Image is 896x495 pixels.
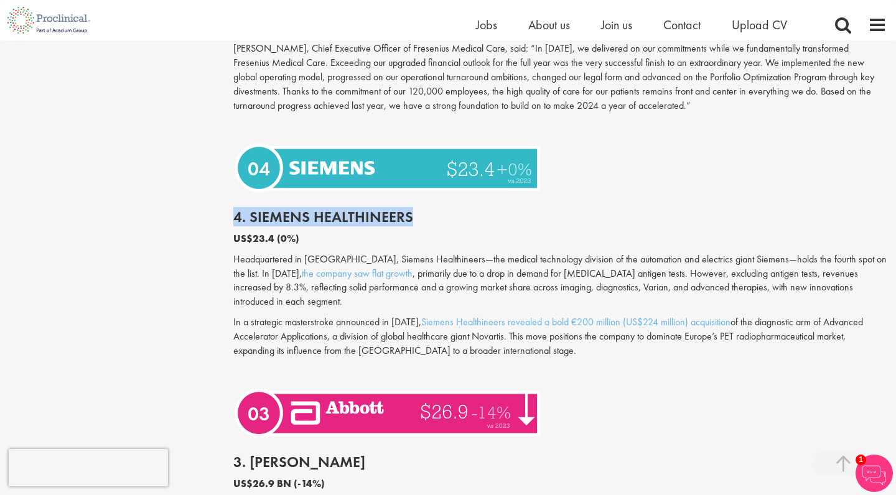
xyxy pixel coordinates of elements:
a: About us [528,17,570,33]
a: the company saw flat growth [302,267,413,280]
h2: 4. Siemens Healthineers [233,209,887,225]
p: [PERSON_NAME], Chief Executive Officer of Fresenius Medical Care, said: “In [DATE], we delivered ... [233,42,887,113]
a: Jobs [476,17,497,33]
a: Contact [663,17,701,33]
b: US$23.4 (0%) [233,232,299,245]
b: US$26.9 BN (-14%) [233,477,325,490]
a: Upload CV [732,17,787,33]
span: 1 [856,455,866,465]
a: Siemens Healthineers revealed a bold €200 million (US$224 million) acquisition [421,315,730,328]
h2: 3. [PERSON_NAME] [233,454,887,470]
iframe: reCAPTCHA [9,449,168,486]
p: In a strategic masterstroke announced in [DATE], of the diagnostic arm of Advanced Accelerator Ap... [233,315,887,358]
img: Chatbot [856,455,893,492]
p: Headquartered in [GEOGRAPHIC_DATA], Siemens Healthineers—the medical technology division of the a... [233,252,887,309]
a: Join us [601,17,632,33]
